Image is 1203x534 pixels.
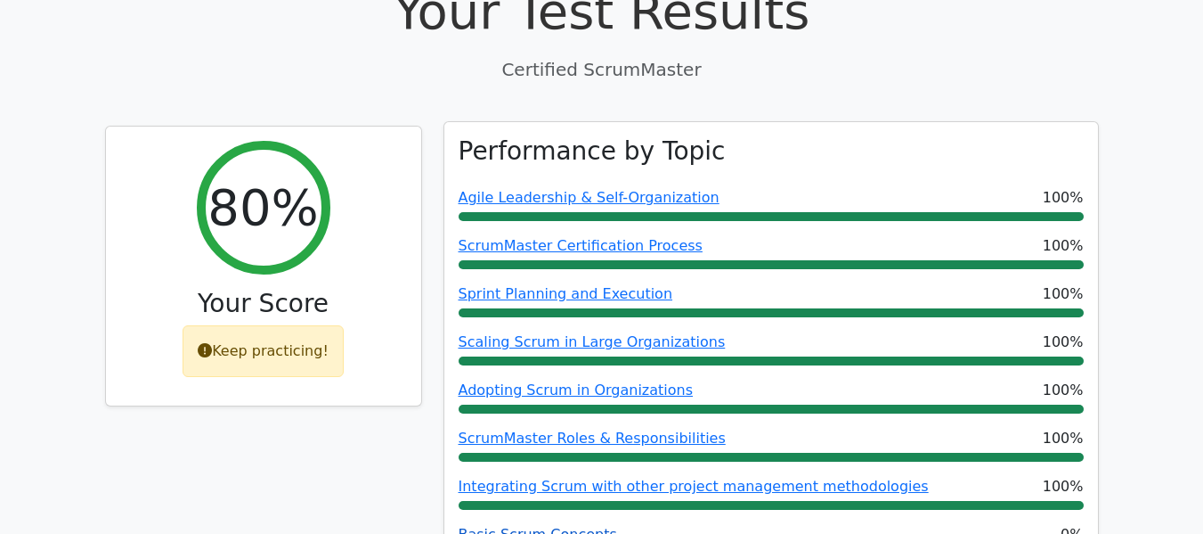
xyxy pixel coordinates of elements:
div: Keep practicing! [183,325,344,377]
span: 100% [1043,332,1084,353]
a: Scaling Scrum in Large Organizations [459,333,726,350]
span: 100% [1043,187,1084,209]
a: Sprint Planning and Execution [459,285,673,302]
a: Integrating Scrum with other project management methodologies [459,478,929,495]
a: Adopting Scrum in Organizations [459,382,694,398]
a: Agile Leadership & Self-Organization [459,189,719,206]
h3: Your Score [120,289,407,319]
h2: 80% [207,177,318,237]
h3: Performance by Topic [459,136,726,167]
span: 100% [1043,283,1084,305]
a: ScrumMaster Roles & Responsibilities [459,430,726,447]
a: ScrumMaster Certification Process [459,237,703,254]
span: 100% [1043,380,1084,401]
span: 100% [1043,235,1084,257]
p: Certified ScrumMaster [105,56,1099,83]
span: 100% [1043,476,1084,497]
span: 100% [1043,428,1084,449]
